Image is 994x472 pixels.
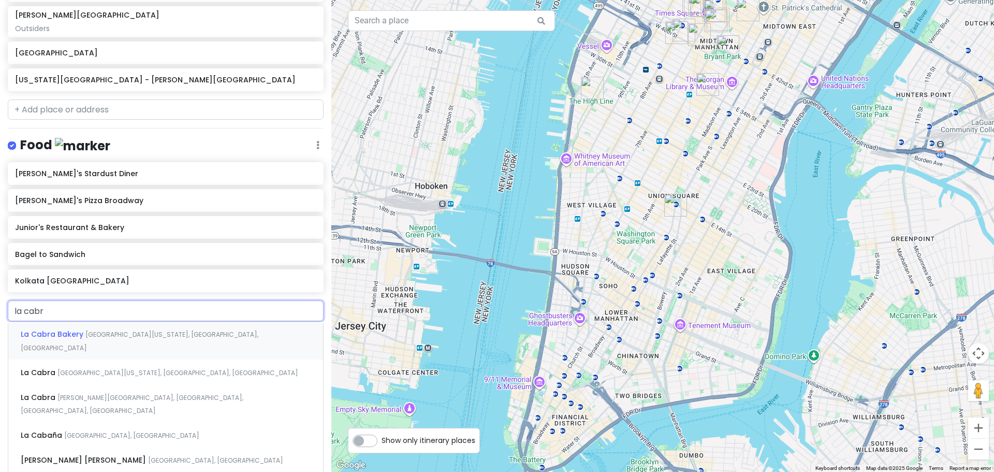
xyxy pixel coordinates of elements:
[21,455,148,465] span: [PERSON_NAME] [PERSON_NAME]
[968,343,989,364] button: Map camera controls
[717,35,739,58] div: New York Public Library - Stephen A. Schwarzman Building
[15,169,316,178] h6: [PERSON_NAME]'s Stardust Diner
[21,367,57,378] span: La Cabra
[815,465,860,472] button: Keyboard shortcuts
[348,10,555,31] input: Search a place
[20,137,110,154] h4: Food
[581,77,604,99] div: The High Line
[382,435,475,446] span: Show only itinerary places
[21,392,57,403] span: La Cabra
[55,138,110,154] img: marker
[968,418,989,438] button: Zoom in
[866,465,923,471] span: Map data ©2025 Google
[15,250,316,259] h6: Bagel to Sandwich
[707,8,729,31] div: Belasco Theatre
[148,456,283,465] span: [GEOGRAPHIC_DATA], [GEOGRAPHIC_DATA]
[334,459,368,472] a: Open this area in Google Maps (opens a new window)
[334,459,368,472] img: Google
[15,10,159,20] h6: [PERSON_NAME][GEOGRAPHIC_DATA]
[21,330,258,352] span: [GEOGRAPHIC_DATA][US_STATE], [GEOGRAPHIC_DATA], [GEOGRAPHIC_DATA]
[688,23,711,46] div: Joe's Pizza Broadway
[15,48,316,58] h6: [GEOGRAPHIC_DATA]
[673,19,695,41] div: Bagel to Sandwich
[705,9,727,32] div: Aura Hotel Times Square
[664,194,687,217] div: Strand Book Store
[968,439,989,460] button: Zoom out
[15,276,316,285] h6: Kolkata [GEOGRAPHIC_DATA]
[57,368,298,377] span: [GEOGRAPHIC_DATA][US_STATE], [GEOGRAPHIC_DATA], [GEOGRAPHIC_DATA]
[15,223,316,232] h6: Junior's Restaurant & Bakery
[15,196,316,205] h6: [PERSON_NAME]'s Pizza Broadway
[968,380,989,401] button: Drag Pegman onto the map to open Street View
[949,465,991,471] a: Report a map error
[21,329,85,339] span: La Cabra Bakery
[929,465,943,471] a: Terms
[21,430,64,440] span: La Cabaña
[665,21,688,44] div: The Drama Book Shop
[64,431,199,440] span: [GEOGRAPHIC_DATA], [GEOGRAPHIC_DATA]
[15,24,316,33] div: Outsiders
[15,75,316,84] h6: [US_STATE][GEOGRAPHIC_DATA] - [PERSON_NAME][GEOGRAPHIC_DATA]
[21,393,243,416] span: [PERSON_NAME][GEOGRAPHIC_DATA], [GEOGRAPHIC_DATA], [GEOGRAPHIC_DATA], [GEOGRAPHIC_DATA]
[8,301,324,321] input: + Add place or address
[696,73,719,96] div: Empire State Building
[8,99,324,120] input: + Add place or address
